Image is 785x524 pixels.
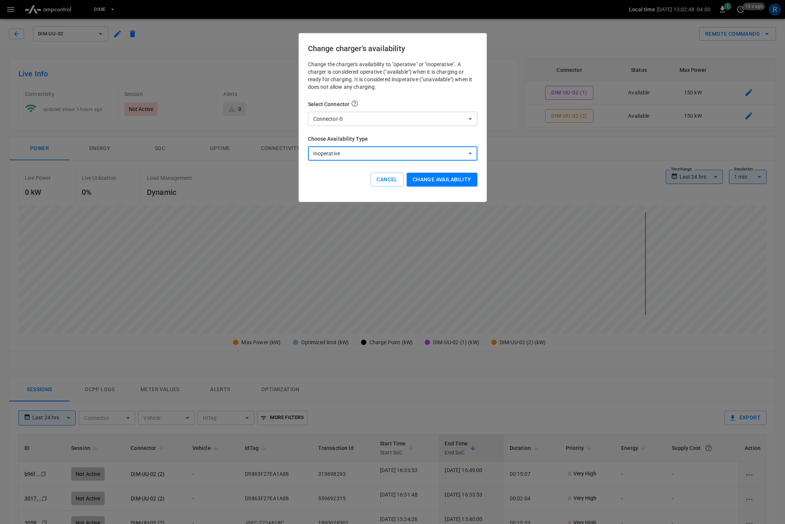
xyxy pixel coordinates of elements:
h6: Change charger's availability [308,43,477,55]
div: Connector-0 [308,112,477,126]
p: Change the charger's availability to "operative" or "inoperative". A charger is considered operat... [308,61,477,91]
button: Cancel [370,173,403,187]
h6: Select Connector [308,100,477,109]
h6: Choose Availability Type [308,135,477,143]
div: Inoperative [308,146,477,161]
button: Change availability [407,173,477,187]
